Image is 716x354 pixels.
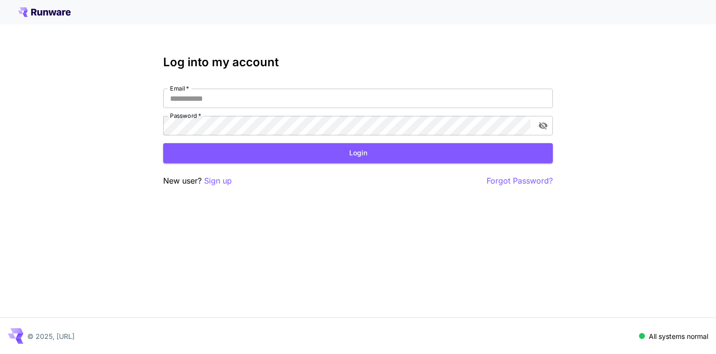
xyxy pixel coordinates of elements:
[27,331,75,341] p: © 2025, [URL]
[534,117,552,134] button: toggle password visibility
[649,331,708,341] p: All systems normal
[170,112,201,120] label: Password
[204,175,232,187] button: Sign up
[163,175,232,187] p: New user?
[487,175,553,187] button: Forgot Password?
[163,143,553,163] button: Login
[170,84,189,93] label: Email
[163,56,553,69] h3: Log into my account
